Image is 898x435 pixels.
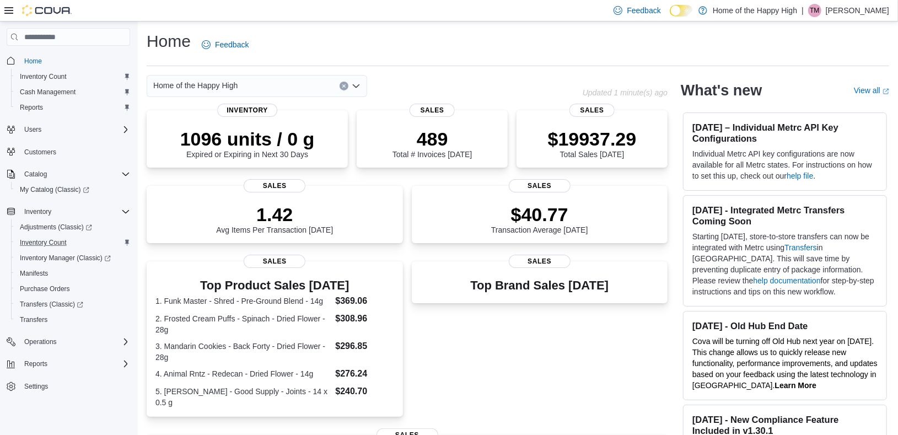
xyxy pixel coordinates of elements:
[335,312,394,325] dd: $308.96
[627,5,660,16] span: Feedback
[775,381,816,390] a: Learn More
[20,88,76,96] span: Cash Management
[24,382,48,391] span: Settings
[24,359,47,368] span: Reports
[15,267,130,280] span: Manifests
[15,101,130,114] span: Reports
[15,101,47,114] a: Reports
[155,386,331,408] dt: 5. [PERSON_NAME] - Good Supply - Joints - 14 x 0.5 g
[340,82,348,90] button: Clear input
[24,57,42,66] span: Home
[15,221,96,234] a: Adjustments (Classic)
[491,203,588,225] p: $40.77
[20,123,46,136] button: Users
[15,183,130,196] span: My Catalog (Classic)
[509,179,571,192] span: Sales
[548,128,637,150] p: $19937.29
[787,171,813,180] a: help file
[20,238,67,247] span: Inventory Count
[810,4,819,17] span: TM
[20,168,51,181] button: Catalog
[15,298,130,311] span: Transfers (Classic)
[20,146,61,159] a: Customers
[216,203,333,225] p: 1.42
[335,385,394,398] dd: $240.70
[491,203,588,234] div: Transaction Average [DATE]
[20,103,43,112] span: Reports
[20,269,48,278] span: Manifests
[692,337,878,390] span: Cova will be turning off Old Hub next year on [DATE]. This change allows us to quickly release ne...
[670,5,693,17] input: Dark Mode
[197,34,253,56] a: Feedback
[15,236,71,249] a: Inventory Count
[11,281,135,297] button: Purchase Orders
[215,39,249,50] span: Feedback
[392,128,472,150] p: 489
[155,279,394,292] h3: Top Product Sales [DATE]
[11,69,135,84] button: Inventory Count
[2,144,135,160] button: Customers
[147,30,191,52] h1: Home
[2,378,135,394] button: Settings
[826,4,889,17] p: [PERSON_NAME]
[11,266,135,281] button: Manifests
[153,79,238,92] span: Home of the Happy High
[2,204,135,219] button: Inventory
[392,128,472,159] div: Total # Invoices [DATE]
[15,70,130,83] span: Inventory Count
[24,337,57,346] span: Operations
[24,170,47,179] span: Catalog
[335,367,394,380] dd: $276.24
[2,356,135,372] button: Reports
[20,335,61,348] button: Operations
[20,168,130,181] span: Catalog
[20,300,83,309] span: Transfers (Classic)
[20,145,130,159] span: Customers
[692,231,878,297] p: Starting [DATE], store-to-store transfers can now be integrated with Metrc using in [GEOGRAPHIC_D...
[11,250,135,266] a: Inventory Manager (Classic)
[692,122,878,144] h3: [DATE] – Individual Metrc API Key Configurations
[20,254,111,262] span: Inventory Manager (Classic)
[2,122,135,137] button: Users
[15,251,115,265] a: Inventory Manager (Classic)
[2,167,135,182] button: Catalog
[20,123,130,136] span: Users
[15,282,74,296] a: Purchase Orders
[15,267,52,280] a: Manifests
[15,298,88,311] a: Transfers (Classic)
[802,4,804,17] p: |
[11,182,135,197] a: My Catalog (Classic)
[15,282,130,296] span: Purchase Orders
[20,357,52,370] button: Reports
[548,128,637,159] div: Total Sales [DATE]
[352,82,361,90] button: Open list of options
[216,203,333,234] div: Avg Items Per Transaction [DATE]
[583,88,668,97] p: Updated 1 minute(s) ago
[854,86,889,95] a: View allExternal link
[509,255,571,268] span: Sales
[180,128,315,159] div: Expired or Expiring in Next 30 Days
[20,357,130,370] span: Reports
[883,88,889,95] svg: External link
[20,72,67,81] span: Inventory Count
[713,4,797,17] p: Home of the Happy High
[20,284,70,293] span: Purchase Orders
[15,221,130,234] span: Adjustments (Classic)
[15,313,52,326] a: Transfers
[20,55,46,68] a: Home
[754,276,821,285] a: help documentation
[569,104,615,117] span: Sales
[24,125,41,134] span: Users
[24,148,56,157] span: Customers
[11,84,135,100] button: Cash Management
[470,279,609,292] h3: Top Brand Sales [DATE]
[20,335,130,348] span: Operations
[11,219,135,235] a: Adjustments (Classic)
[180,128,315,150] p: 1096 units / 0 g
[155,313,331,335] dt: 2. Frosted Cream Puffs - Spinach - Dried Flower - 28g
[20,205,130,218] span: Inventory
[15,85,130,99] span: Cash Management
[692,320,878,331] h3: [DATE] - Old Hub End Date
[11,100,135,115] button: Reports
